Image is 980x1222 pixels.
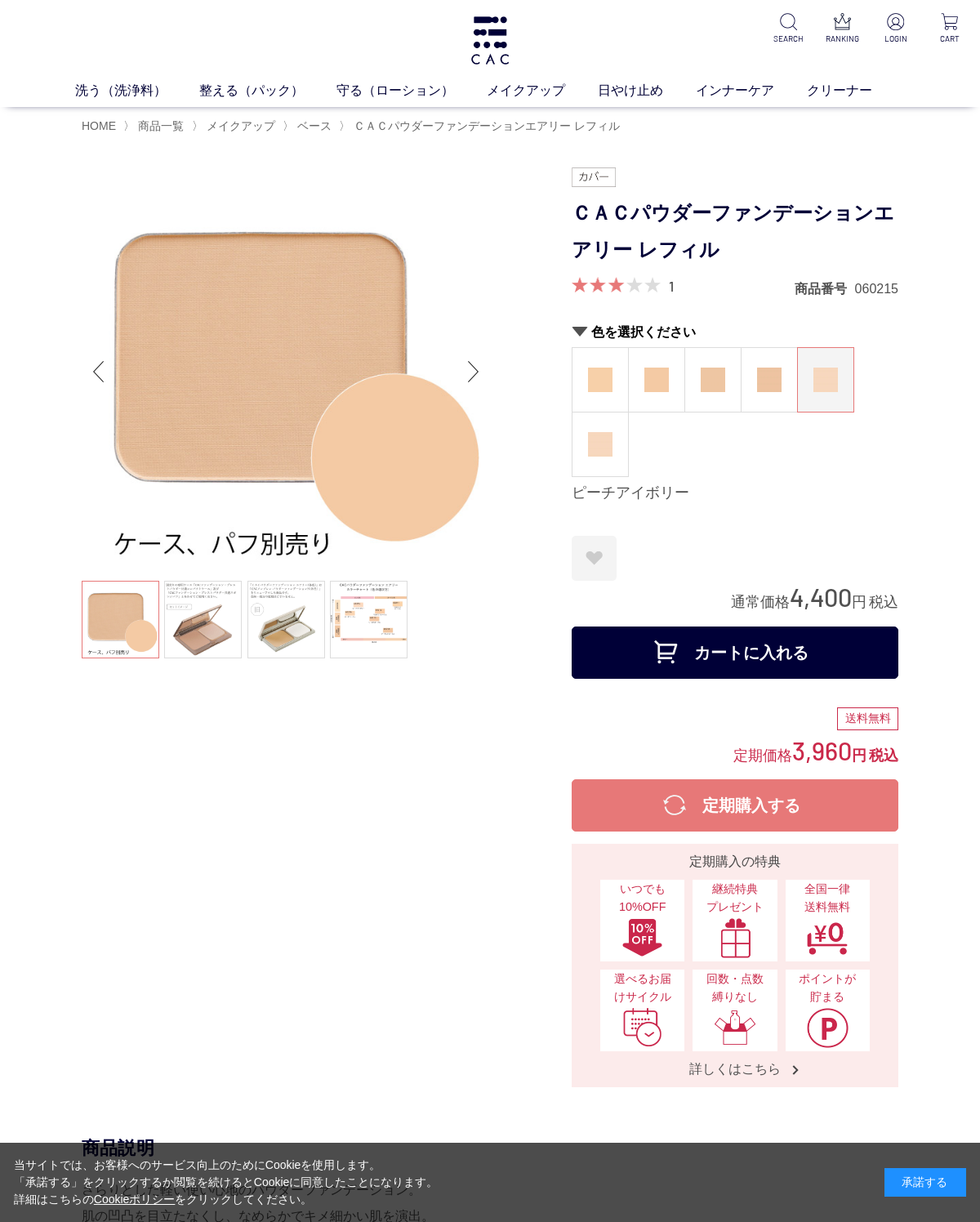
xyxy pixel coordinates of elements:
img: ヘーゼルオークル [701,368,725,392]
span: 回数・点数縛りなし [701,970,768,1006]
span: 4,400 [790,582,852,612]
span: ベース [297,119,332,132]
li: 〉 [339,118,624,134]
a: ＣＡＣパウダーファンデーションエアリー レフィル [350,119,620,132]
a: ココナッツオークル [572,348,628,412]
p: RANKING [825,33,859,45]
img: ココナッツオークル [588,368,612,392]
dl: マカダミアオークル [628,347,685,413]
span: 円 [852,747,866,764]
div: 商品説明 [82,1136,898,1160]
span: 全国一律 送料無料 [794,881,862,916]
img: ポイントが貯まる [806,1007,849,1048]
button: 定期購入する [572,779,898,832]
dl: ピーチベージュ [572,412,629,477]
a: 守る（ローション） [336,81,487,100]
h2: 色を選択ください [572,323,898,341]
img: 全国一律送料無料 [806,917,849,958]
img: ＣＡＣパウダーファンデーション エアリー レフィル マカダミアオークル [82,167,490,576]
span: 選べるお届けサイクル [608,970,676,1006]
div: ピーチアイボリー [572,484,898,503]
dl: ヘーゼルオークル [684,347,742,413]
a: 定期購入の特典 いつでも10%OFFいつでも10%OFF 継続特典プレゼント継続特典プレゼント 全国一律送料無料全国一律送料無料 選べるお届けサイクル選べるお届けサイクル 回数・点数縛りなし回数... [572,844,898,1087]
a: HOME [82,119,116,132]
a: マカダミアオークル [629,348,684,412]
a: CART [933,13,967,45]
img: ピーチアイボリー [813,368,838,392]
a: クリーナー [807,81,905,100]
dt: 商品番号 [795,280,855,297]
div: Next slide [457,339,490,404]
a: インナーケア [696,81,807,100]
a: メイクアップ [487,81,598,100]
div: Previous slide [82,339,114,404]
p: SEARCH [771,33,805,45]
span: 詳しくはこちら [673,1060,797,1077]
span: ポイントが貯まる [794,970,862,1006]
a: アーモンドオークル [742,348,797,412]
a: LOGIN [879,13,913,45]
span: メイクアップ [207,119,275,132]
a: 1 [669,277,674,295]
span: いつでも10%OFF [608,881,676,916]
a: ヘーゼルオークル [685,348,741,412]
div: 送料無料 [837,707,898,730]
img: カバー [572,167,616,187]
a: メイクアップ [203,119,275,132]
a: Cookieポリシー [94,1193,176,1206]
div: 承諾する [884,1168,966,1197]
span: ＣＡＣパウダーファンデーションエアリー レフィル [354,119,620,132]
a: 洗う（洗浄料） [75,81,199,100]
span: 円 [852,594,866,610]
img: 選べるお届けサイクル [621,1007,664,1048]
img: 継続特典プレゼント [714,917,756,958]
span: 定期価格 [733,746,792,764]
dd: 060215 [855,280,898,297]
img: アーモンドオークル [757,368,782,392]
span: 税込 [869,594,898,610]
dl: ココナッツオークル [572,347,629,413]
img: ピーチベージュ [588,432,612,457]
img: いつでも10%OFF [621,917,664,958]
a: 整える（パック） [199,81,336,100]
p: CART [933,33,967,45]
h1: ＣＡＣパウダーファンデーションエアリー レフィル [572,195,898,269]
div: 当サイトでは、お客様へのサービス向上のためにCookieを使用します。 「承諾する」をクリックするか閲覧を続けるとCookieに同意したことになります。 詳細はこちらの をクリックしてください。 [14,1157,439,1208]
a: RANKING [825,13,859,45]
img: logo [469,16,511,65]
a: SEARCH [771,13,805,45]
a: 商品一覧 [135,119,184,132]
p: LOGIN [879,33,913,45]
span: 商品一覧 [138,119,184,132]
a: お気に入りに登録する [572,536,617,581]
dl: アーモンドオークル [741,347,798,413]
li: 〉 [192,118,279,134]
li: 〉 [123,118,188,134]
a: ピーチベージュ [572,413,628,476]
div: 定期購入の特典 [578,852,892,872]
span: 3,960 [792,735,852,765]
span: 通常価格 [731,594,790,610]
button: カートに入れる [572,627,898,679]
dl: ピーチアイボリー [797,347,854,413]
a: ベース [294,119,332,132]
span: 継続特典 プレゼント [701,881,768,916]
img: 回数・点数縛りなし [714,1007,756,1048]
li: 〉 [283,118,336,134]
a: 日やけ止め [598,81,696,100]
span: 税込 [869,747,898,764]
img: マカダミアオークル [644,368,669,392]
